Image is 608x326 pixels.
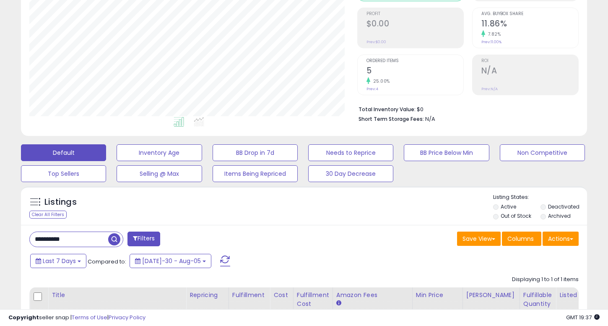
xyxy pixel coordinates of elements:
[44,196,77,208] h5: Listings
[72,313,107,321] a: Terms of Use
[117,144,202,161] button: Inventory Age
[416,291,459,300] div: Min Price
[481,66,578,77] h2: N/A
[359,106,416,113] b: Total Inventory Value:
[366,86,378,91] small: Prev: 4
[297,291,329,308] div: Fulfillment Cost
[43,257,76,265] span: Last 7 Days
[481,19,578,30] h2: 11.86%
[117,165,202,182] button: Selling @ Max
[481,86,498,91] small: Prev: N/A
[481,59,578,63] span: ROI
[523,291,552,308] div: Fulfillable Quantity
[213,165,298,182] button: Items Being Repriced
[366,19,463,30] h2: $0.00
[8,314,146,322] div: seller snap | |
[232,291,266,300] div: Fulfillment
[507,235,534,243] span: Columns
[366,66,463,77] h2: 5
[127,232,160,246] button: Filters
[512,276,579,284] div: Displaying 1 to 1 of 1 items
[273,291,290,300] div: Cost
[366,12,463,16] span: Profit
[366,39,386,44] small: Prev: $0.00
[425,115,435,123] span: N/A
[52,291,182,300] div: Title
[366,59,463,63] span: Ordered Items
[404,144,489,161] button: BB Price Below Min
[543,232,579,246] button: Actions
[8,313,39,321] strong: Copyright
[548,203,579,210] label: Deactivated
[457,232,501,246] button: Save View
[30,254,86,268] button: Last 7 Days
[493,193,587,201] p: Listing States:
[481,12,578,16] span: Avg. Buybox Share
[466,291,516,300] div: [PERSON_NAME]
[142,257,201,265] span: [DATE]-30 - Aug-05
[29,211,67,219] div: Clear All Filters
[485,31,501,37] small: 7.82%
[500,144,585,161] button: Non Competitive
[502,232,541,246] button: Columns
[213,144,298,161] button: BB Drop in 7d
[308,144,393,161] button: Needs to Reprice
[109,313,146,321] a: Privacy Policy
[21,165,106,182] button: Top Sellers
[336,300,341,307] small: Amazon Fees.
[501,203,516,210] label: Active
[308,165,393,182] button: 30 Day Decrease
[359,104,572,114] li: $0
[88,258,126,266] span: Compared to:
[481,39,501,44] small: Prev: 11.00%
[359,115,424,123] b: Short Term Storage Fees:
[501,212,531,219] label: Out of Stock
[190,291,225,300] div: Repricing
[130,254,211,268] button: [DATE]-30 - Aug-05
[21,144,106,161] button: Default
[566,313,600,321] span: 2025-08-13 19:37 GMT
[336,291,409,300] div: Amazon Fees
[370,78,390,84] small: 25.00%
[548,212,571,219] label: Archived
